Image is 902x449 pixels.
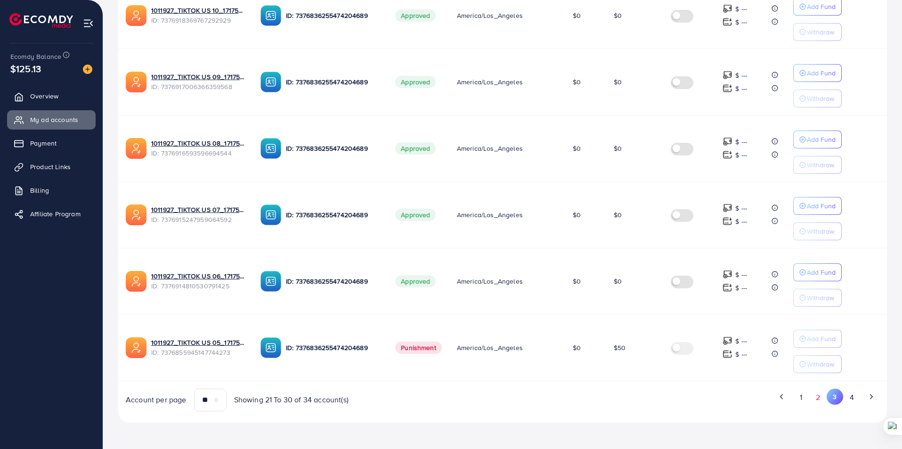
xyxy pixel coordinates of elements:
img: ic-ba-acc.ded83a64.svg [260,138,281,159]
img: ic-ads-acc.e4c84228.svg [126,271,146,292]
a: Billing [7,181,96,200]
button: Withdraw [793,23,842,41]
img: ic-ba-acc.ded83a64.svg [260,5,281,26]
p: $ --- [735,83,747,94]
img: top-up amount [723,83,732,93]
span: ID: 7376918369767292929 [151,16,245,25]
p: Withdraw [807,93,834,104]
button: Go to page 4 [843,389,860,406]
p: Add Fund [807,333,836,344]
p: Add Fund [807,67,836,79]
img: top-up amount [723,4,732,14]
button: Withdraw [793,289,842,307]
span: My ad accounts [30,115,78,124]
p: $ --- [735,70,747,81]
span: Punishment [395,342,442,354]
img: top-up amount [723,269,732,279]
img: top-up amount [723,203,732,213]
p: Add Fund [807,200,836,212]
button: Withdraw [793,90,842,107]
span: $0 [573,343,581,352]
span: ID: 7376916593596694544 [151,148,245,158]
button: Add Fund [793,263,842,281]
p: $ --- [735,3,747,15]
button: Add Fund [793,131,842,148]
button: Add Fund [793,330,842,348]
button: Go to page 2 [810,389,827,406]
img: top-up amount [723,17,732,27]
img: top-up amount [723,137,732,147]
span: Product Links [30,162,71,171]
img: top-up amount [723,349,732,359]
img: ic-ads-acc.e4c84228.svg [126,204,146,225]
p: $ --- [735,335,747,347]
span: Approved [395,142,436,155]
button: Go to page 3 [827,389,843,405]
span: Billing [30,186,49,195]
span: America/Los_Angeles [457,343,523,352]
img: top-up amount [723,150,732,160]
button: Go to page 1 [793,389,809,406]
span: America/Los_Angeles [457,144,523,153]
span: ID: 7376855945147744273 [151,348,245,357]
img: image [83,65,92,74]
span: Ecomdy Balance [10,52,61,61]
span: $125.13 [10,62,41,75]
p: ID: 7376836255474204689 [286,143,380,154]
button: Go to next page [863,389,879,405]
p: Withdraw [807,359,834,370]
img: ic-ads-acc.e4c84228.svg [126,138,146,159]
span: Affiliate Program [30,209,81,219]
button: Withdraw [793,355,842,373]
img: top-up amount [723,336,732,346]
span: $0 [614,11,622,20]
button: Withdraw [793,156,842,174]
p: Add Fund [807,267,836,278]
img: ic-ba-acc.ded83a64.svg [260,204,281,225]
p: $ --- [735,149,747,161]
span: America/Los_Angeles [457,11,523,20]
a: Affiliate Program [7,204,96,223]
p: ID: 7376836255474204689 [286,10,380,21]
button: Go to previous page [773,389,790,405]
img: top-up amount [723,283,732,293]
p: $ --- [735,16,747,28]
p: ID: 7376836255474204689 [286,342,380,353]
div: <span class='underline'>1011927_TIKTOK US 07_1717571937037</span></br>7376915247959064592 [151,205,245,224]
a: 1011927_TIKTOK US 06_1717571842408 [151,271,245,281]
span: ID: 7376915247959064592 [151,215,245,224]
span: $50 [614,343,626,352]
a: 1011927_TIKTOK US 10_1717572671834 [151,6,245,15]
p: ID: 7376836255474204689 [286,209,380,220]
p: Add Fund [807,134,836,145]
p: $ --- [735,282,747,294]
iframe: Chat [862,407,895,442]
span: ID: 7376914810530791425 [151,281,245,291]
span: $0 [573,144,581,153]
p: ID: 7376836255474204689 [286,276,380,287]
ul: Pagination [510,389,879,406]
span: Overview [30,91,58,101]
a: Overview [7,87,96,106]
span: $0 [573,11,581,20]
img: ic-ba-acc.ded83a64.svg [260,271,281,292]
a: 1011927_TIKTOK US 08_1717572257477 [151,139,245,148]
img: menu [83,18,94,29]
img: ic-ads-acc.e4c84228.svg [126,5,146,26]
div: <span class='underline'>1011927_TIKTOK US 08_1717572257477</span></br>7376916593596694544 [151,139,245,158]
a: 1011927_TIKTOK US 05_1717558128461 [151,338,245,347]
a: My ad accounts [7,110,96,129]
p: Withdraw [807,292,834,303]
span: $0 [614,144,622,153]
p: Withdraw [807,226,834,237]
div: <span class='underline'>1011927_TIKTOK US 09_1717572349349</span></br>7376917006366359568 [151,72,245,91]
button: Add Fund [793,64,842,82]
span: ID: 7376917006366359568 [151,82,245,91]
p: Add Fund [807,1,836,12]
span: Approved [395,9,436,22]
p: Withdraw [807,159,834,171]
span: $0 [573,210,581,220]
img: ic-ba-acc.ded83a64.svg [260,337,281,358]
img: logo [9,13,73,28]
